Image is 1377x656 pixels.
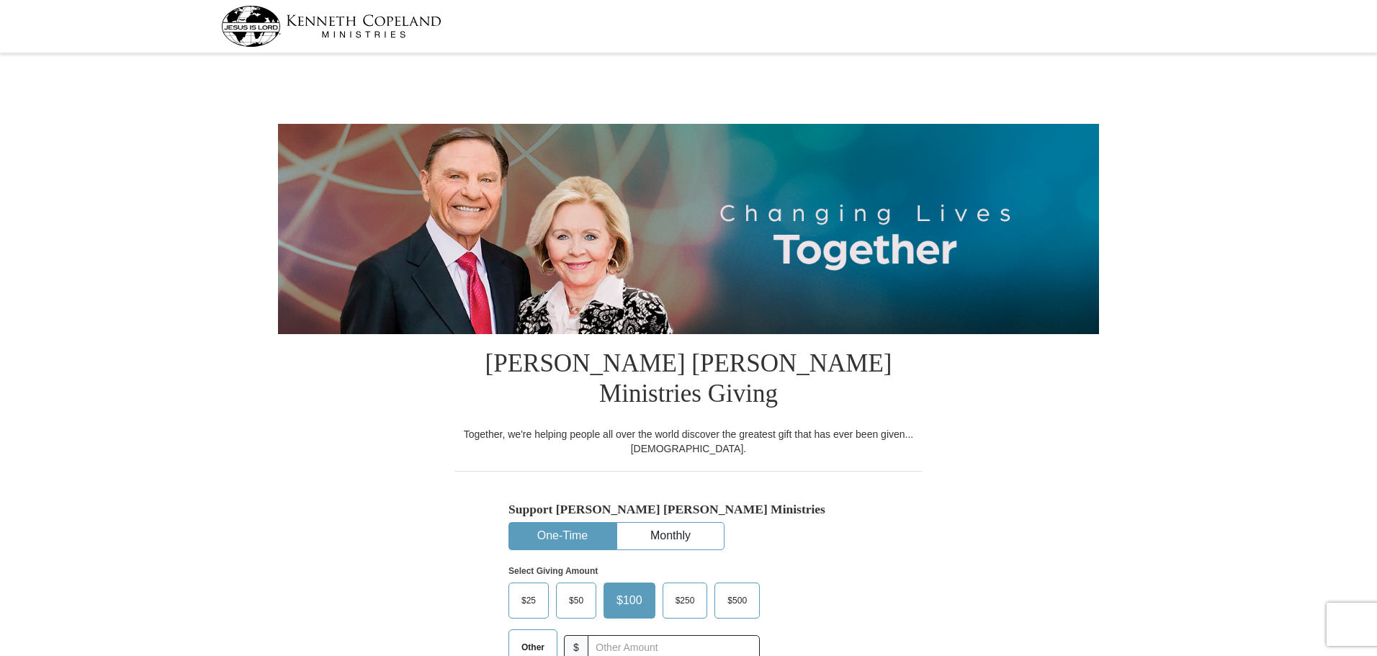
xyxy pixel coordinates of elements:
[514,590,543,611] span: $25
[562,590,591,611] span: $50
[509,523,616,549] button: One-Time
[617,523,724,549] button: Monthly
[668,590,702,611] span: $250
[221,6,441,47] img: kcm-header-logo.svg
[609,590,650,611] span: $100
[454,427,923,456] div: Together, we're helping people all over the world discover the greatest gift that has ever been g...
[508,566,598,576] strong: Select Giving Amount
[508,502,869,517] h5: Support [PERSON_NAME] [PERSON_NAME] Ministries
[720,590,754,611] span: $500
[454,334,923,427] h1: [PERSON_NAME] [PERSON_NAME] Ministries Giving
